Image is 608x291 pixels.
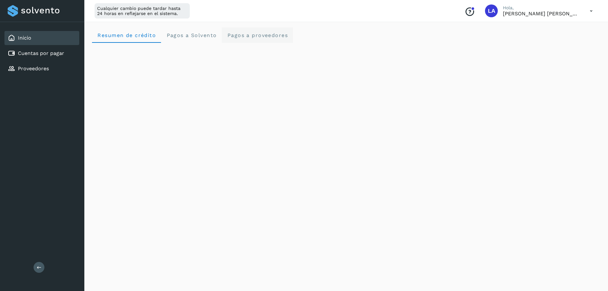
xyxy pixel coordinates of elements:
[503,5,580,11] p: Hola,
[18,35,31,41] a: Inicio
[18,50,64,56] a: Cuentas por pagar
[166,32,217,38] span: Pagos a Solvento
[503,11,580,17] p: Luis Alfonso García Lugo
[227,32,288,38] span: Pagos a proveedores
[18,65,49,72] a: Proveedores
[97,32,156,38] span: Resumen de crédito
[4,31,79,45] div: Inicio
[95,3,190,19] div: Cualquier cambio puede tardar hasta 24 horas en reflejarse en el sistema.
[4,62,79,76] div: Proveedores
[4,46,79,60] div: Cuentas por pagar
